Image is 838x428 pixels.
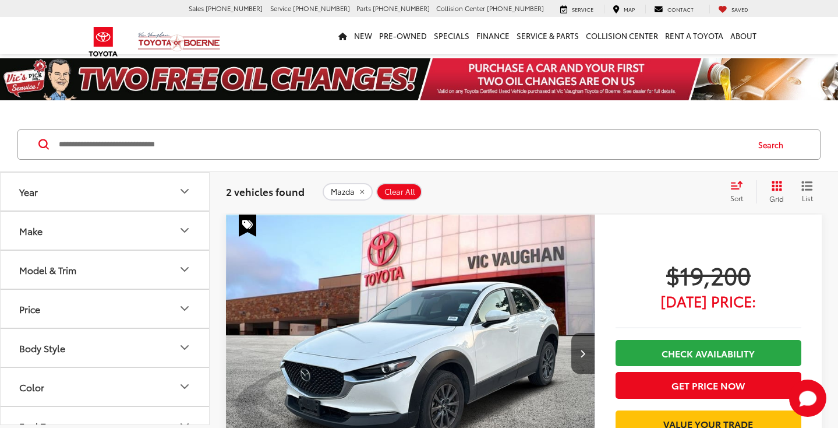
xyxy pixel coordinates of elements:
a: Finance [473,17,513,54]
span: Service [270,3,291,13]
a: Map [604,5,643,14]
span: Grid [769,194,784,204]
a: Contact [645,5,702,14]
a: Check Availability [616,340,801,366]
div: Year [178,184,192,198]
span: [DATE] Price: [616,295,801,307]
input: Search by Make, Model, or Keyword [58,131,747,159]
span: Collision Center [436,3,485,13]
span: [PHONE_NUMBER] [487,3,544,13]
div: Color [178,380,192,394]
button: YearYear [1,173,210,211]
a: My Saved Vehicles [709,5,757,14]
a: Rent a Toyota [662,17,727,54]
span: Sales [189,3,204,13]
button: MakeMake [1,212,210,250]
div: Make [178,223,192,237]
span: Map [624,5,635,13]
span: Contact [667,5,694,13]
button: Clear All [376,183,422,201]
span: List [801,193,813,203]
span: Service [572,5,593,13]
button: Toggle Chat Window [789,380,826,417]
span: $19,200 [616,260,801,289]
button: ColorColor [1,368,210,406]
div: Price [19,303,40,314]
span: Special [239,215,256,237]
a: Service [551,5,602,14]
a: Collision Center [582,17,662,54]
button: Body StyleBody Style [1,329,210,367]
div: Year [19,186,38,197]
a: Pre-Owned [376,17,430,54]
svg: Start Chat [789,380,826,417]
a: Home [335,17,351,54]
span: [PHONE_NUMBER] [293,3,350,13]
span: 2 vehicles found [226,184,305,198]
button: Grid View [756,180,793,204]
div: Price [178,301,192,315]
img: Toyota [82,23,125,61]
button: Search [747,130,800,159]
button: Get Price Now [616,372,801,398]
div: Body Style [178,341,192,355]
button: remove Mazda [323,183,373,201]
span: Parts [356,3,371,13]
span: Saved [731,5,748,13]
div: Body Style [19,342,65,353]
span: [PHONE_NUMBER] [373,3,430,13]
span: [PHONE_NUMBER] [206,3,263,13]
span: Mazda [331,187,355,197]
button: Next image [571,333,595,374]
a: New [351,17,376,54]
img: Vic Vaughan Toyota of Boerne [137,31,221,52]
span: Sort [730,193,743,203]
button: Model & TrimModel & Trim [1,251,210,289]
a: Service & Parts: Opens in a new tab [513,17,582,54]
div: Make [19,225,43,236]
a: Specials [430,17,473,54]
div: Model & Trim [178,262,192,276]
button: Select sort value [724,180,756,204]
div: Color [19,381,44,392]
span: Clear All [384,187,415,197]
a: About [727,17,760,54]
button: List View [793,180,822,204]
div: Model & Trim [19,264,76,275]
button: PricePrice [1,290,210,328]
